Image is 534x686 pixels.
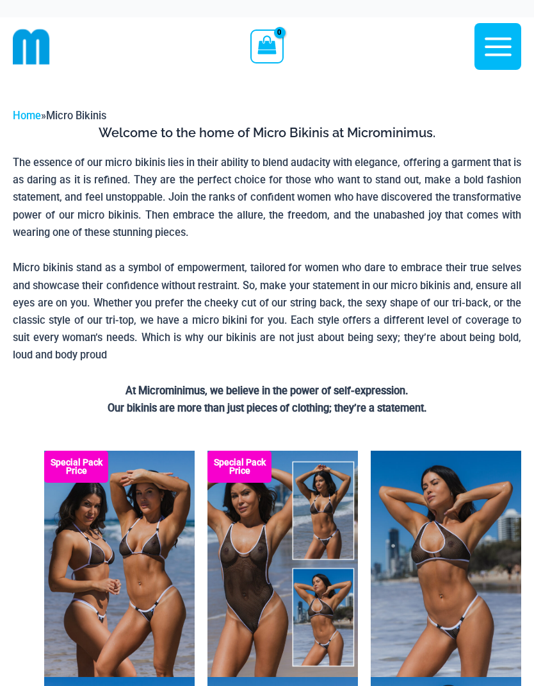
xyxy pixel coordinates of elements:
img: Tradewinds Ink and Ivory 384 Halter 453 Micro 02 [371,451,521,676]
strong: At Microminimus, we believe in the power of self-expression. [125,385,409,397]
a: Home [13,110,41,122]
img: Collection Pack [207,451,358,676]
h3: Welcome to the home of Micro Bikinis at Microminimus. [13,124,521,141]
span: » [13,110,106,122]
b: Special Pack Price [44,458,108,475]
img: Top Bum Pack [44,451,195,676]
a: View Shopping Cart, empty [250,29,283,63]
b: Special Pack Price [207,458,271,475]
img: cropped mm emblem [13,28,50,65]
span: Micro Bikinis [46,110,106,122]
p: The essence of our micro bikinis lies in their ability to blend audacity with elegance, offering ... [13,154,521,240]
strong: Our bikinis are more than just pieces of clothing; they’re a statement. [108,402,427,414]
p: Micro bikinis stand as a symbol of empowerment, tailored for women who dare to embrace their true... [13,259,521,364]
